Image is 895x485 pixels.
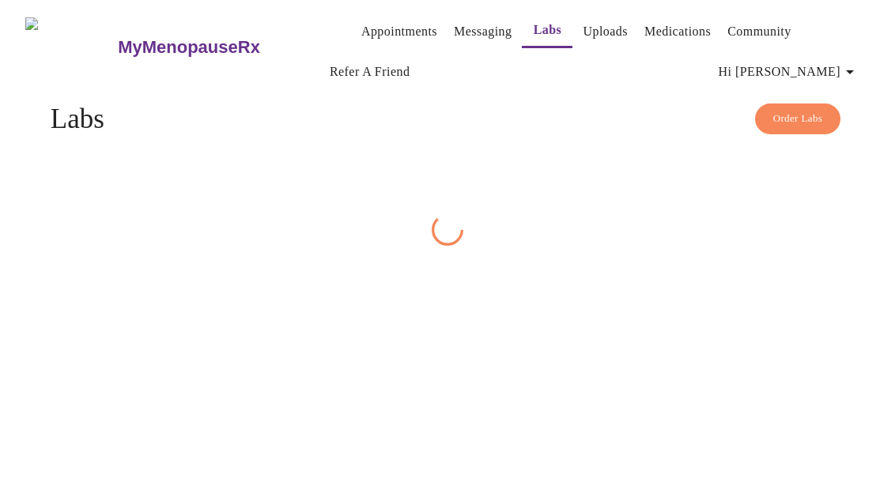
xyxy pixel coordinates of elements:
button: Community [721,16,798,47]
button: Appointments [355,16,444,47]
button: Order Labs [755,103,841,134]
a: Community [727,21,791,43]
a: Messaging [454,21,512,43]
a: Medications [644,21,711,43]
h3: MyMenopauseRx [118,37,260,58]
button: Hi [PERSON_NAME] [712,56,866,88]
a: Uploads [583,21,628,43]
a: MyMenopauseRx [116,20,323,75]
button: Medications [638,16,717,47]
button: Refer a Friend [323,56,417,88]
a: Labs [534,19,562,41]
span: Order Labs [773,110,823,128]
h4: Labs [51,103,844,135]
img: MyMenopauseRx Logo [25,17,116,77]
span: Hi [PERSON_NAME] [719,61,859,83]
a: Appointments [361,21,437,43]
button: Uploads [576,16,634,47]
button: Messaging [447,16,518,47]
a: Refer a Friend [330,61,410,83]
button: Labs [522,14,572,48]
